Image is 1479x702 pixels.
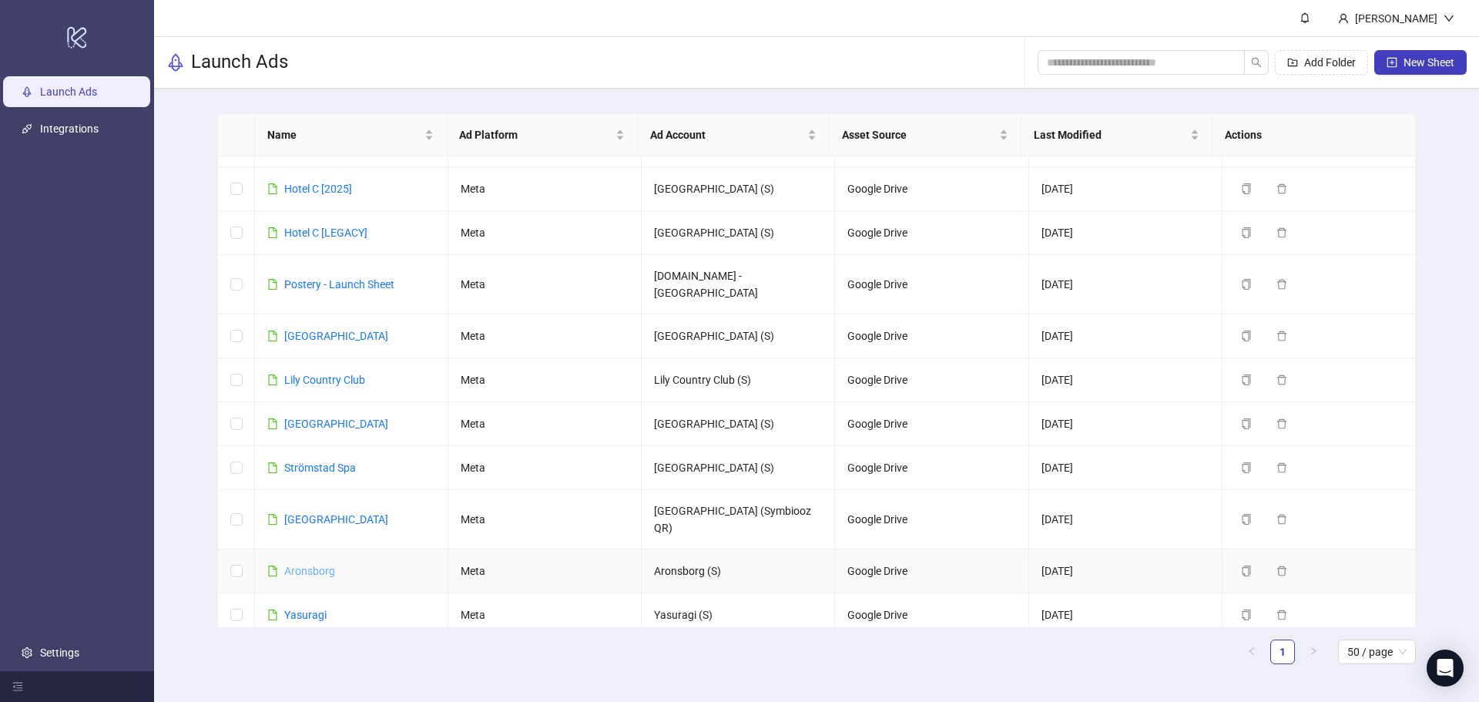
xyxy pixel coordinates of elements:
td: Meta [448,490,642,549]
td: [GEOGRAPHIC_DATA] (Symbiooz QR) [642,490,835,549]
td: Google Drive [835,255,1028,314]
span: file [267,279,278,290]
a: 1 [1271,640,1294,663]
span: 50 / page [1347,640,1407,663]
span: copy [1241,566,1252,576]
span: file [267,610,278,620]
span: plus-square [1387,57,1397,68]
td: [GEOGRAPHIC_DATA] (S) [642,167,835,211]
td: Meta [448,255,642,314]
a: [GEOGRAPHIC_DATA] [284,418,388,430]
th: Actions [1212,114,1404,156]
button: Add Folder [1275,50,1368,75]
td: Meta [448,446,642,490]
span: delete [1276,418,1287,429]
button: right [1301,640,1326,664]
td: [DATE] [1029,358,1222,402]
span: user [1338,13,1349,24]
td: Meta [448,593,642,637]
th: Last Modified [1021,114,1213,156]
a: [GEOGRAPHIC_DATA] [284,330,388,342]
span: Ad Platform [459,126,613,143]
span: Asset Source [842,126,996,143]
span: left [1247,647,1256,656]
td: Google Drive [835,314,1028,358]
td: [GEOGRAPHIC_DATA] (S) [642,402,835,446]
span: delete [1276,566,1287,576]
a: Launch Ads [40,86,97,98]
td: Google Drive [835,549,1028,593]
span: file [267,331,278,341]
a: Settings [40,647,79,659]
td: Google Drive [835,167,1028,211]
td: [DATE] [1029,255,1222,314]
span: right [1309,647,1318,656]
a: Hotel C [LEGACY] [284,227,367,239]
span: file [267,462,278,473]
span: copy [1241,462,1252,473]
span: file [267,183,278,194]
th: Ad Account [638,114,830,156]
span: Add Folder [1304,56,1356,69]
span: delete [1276,610,1287,620]
span: down [1444,13,1454,24]
span: rocket [166,53,185,72]
span: delete [1276,227,1287,238]
td: [GEOGRAPHIC_DATA] (S) [642,314,835,358]
button: New Sheet [1374,50,1467,75]
th: Name [255,114,447,156]
span: delete [1276,514,1287,525]
span: file [267,514,278,525]
td: [DATE] [1029,549,1222,593]
span: bell [1300,12,1310,23]
td: Meta [448,211,642,255]
td: [DOMAIN_NAME] - [GEOGRAPHIC_DATA] [642,255,835,314]
td: [GEOGRAPHIC_DATA] (S) [642,211,835,255]
span: copy [1241,227,1252,238]
a: Hotel C [2025] [284,183,352,195]
div: Open Intercom Messenger [1427,650,1464,687]
span: copy [1241,375,1252,385]
a: Strömstad Spa [284,462,356,474]
span: delete [1276,279,1287,290]
span: delete [1276,183,1287,194]
td: Google Drive [835,211,1028,255]
div: Page Size [1338,640,1416,664]
a: Postery - Launch Sheet [284,278,394,291]
a: Lily Country Club [284,374,365,386]
td: [GEOGRAPHIC_DATA] (S) [642,446,835,490]
td: [DATE] [1029,593,1222,637]
li: Previous Page [1239,640,1264,664]
span: Ad Account [650,126,804,143]
span: file [267,375,278,385]
a: [GEOGRAPHIC_DATA] [284,513,388,526]
td: Meta [448,314,642,358]
a: Yasuragi [284,609,327,621]
a: Aronsborg [284,565,335,577]
li: Next Page [1301,640,1326,664]
span: copy [1241,610,1252,620]
td: [DATE] [1029,446,1222,490]
td: Meta [448,549,642,593]
span: Name [267,126,421,143]
a: Integrations [40,123,99,135]
td: Google Drive [835,593,1028,637]
td: [DATE] [1029,402,1222,446]
td: Google Drive [835,490,1028,549]
th: Ad Platform [447,114,639,156]
td: [DATE] [1029,490,1222,549]
td: Meta [448,167,642,211]
td: Google Drive [835,402,1028,446]
span: file [267,418,278,429]
h3: Launch Ads [191,50,288,75]
li: 1 [1270,640,1295,664]
td: Google Drive [835,446,1028,490]
span: delete [1276,462,1287,473]
td: Lily Country Club (S) [642,358,835,402]
td: Meta [448,402,642,446]
td: [DATE] [1029,167,1222,211]
span: delete [1276,331,1287,341]
td: Yasuragi (S) [642,593,835,637]
span: Last Modified [1034,126,1188,143]
td: Meta [448,358,642,402]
